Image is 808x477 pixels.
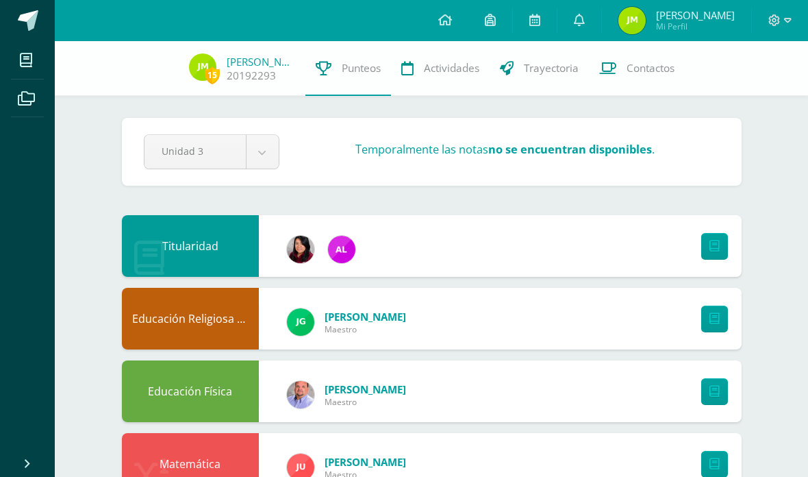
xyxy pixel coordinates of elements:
[656,8,735,22] span: [PERSON_NAME]
[328,236,355,263] img: 775a36a8e1830c9c46756a1d4adc11d7.png
[325,382,406,396] span: [PERSON_NAME]
[391,41,490,96] a: Actividades
[325,310,406,323] span: [PERSON_NAME]
[325,396,406,408] span: Maestro
[488,141,652,157] strong: no se encuentran disponibles
[325,323,406,335] span: Maestro
[656,21,735,32] span: Mi Perfil
[490,41,589,96] a: Trayectoria
[627,61,674,75] span: Contactos
[524,61,579,75] span: Trayectoria
[162,135,229,167] span: Unidad 3
[227,69,276,83] a: 20192293
[287,236,314,263] img: 374004a528457e5f7e22f410c4f3e63e.png
[287,308,314,336] img: 3da61d9b1d2c0c7b8f7e89c78bbce001.png
[305,41,391,96] a: Punteos
[205,66,220,84] span: 15
[122,215,259,277] div: Titularidad
[287,381,314,408] img: 6c58b5a751619099581147680274b29f.png
[144,135,279,169] a: Unidad 3
[424,61,479,75] span: Actividades
[122,360,259,422] div: Educación Física
[618,7,646,34] img: be3bff6d7c5510755fc7c096e5d91a07.png
[122,288,259,350] div: Educación Religiosa Escolar
[342,61,381,75] span: Punteos
[227,55,295,69] a: [PERSON_NAME]
[189,53,216,81] img: be3bff6d7c5510755fc7c096e5d91a07.png
[355,141,655,157] h3: Temporalmente las notas .
[589,41,685,96] a: Contactos
[325,455,406,469] span: [PERSON_NAME]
